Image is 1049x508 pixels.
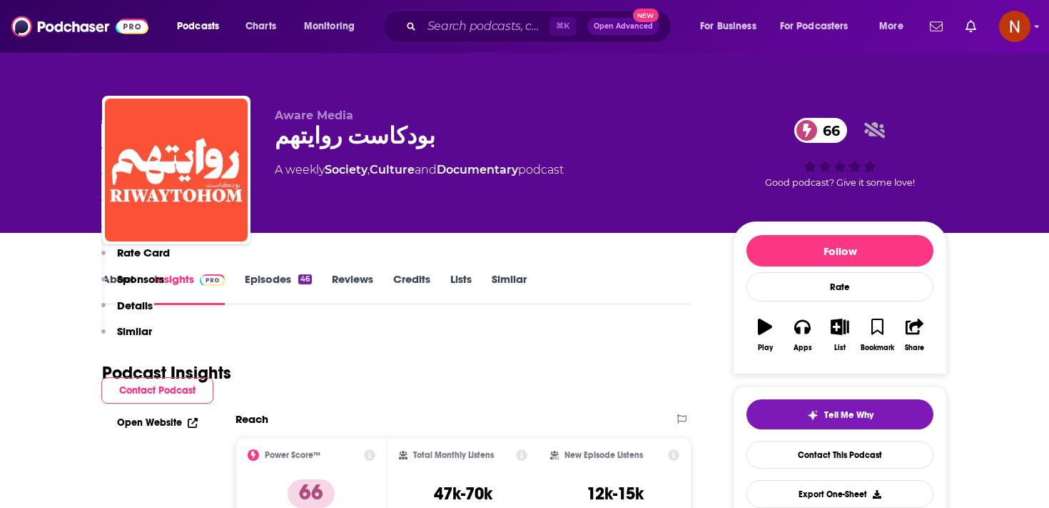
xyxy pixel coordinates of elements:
[396,10,685,43] div: Search podcasts, credits, & more...
[245,16,276,36] span: Charts
[733,109,947,197] div: 66Good podcast? Give it some love!
[298,274,312,284] div: 46
[332,272,373,305] a: Reviews
[549,17,576,36] span: ⌘ K
[245,272,312,305] a: Episodes46
[824,409,873,421] span: Tell Me Why
[564,450,643,460] h2: New Episode Listens
[105,99,248,241] img: بودكاست روايتهم
[746,309,784,361] button: Play
[594,23,653,30] span: Open Advanced
[905,344,924,352] div: Share
[101,272,164,299] button: Sponsors
[288,479,335,508] p: 66
[437,163,518,176] a: Documentary
[999,11,1030,42] button: Show profile menu
[587,18,659,35] button: Open AdvancedNew
[325,163,368,176] a: Society
[746,272,933,302] div: Rate
[784,309,821,361] button: Apps
[633,9,659,22] span: New
[101,324,152,351] button: Similar
[746,441,933,469] a: Contact This Podcast
[960,14,982,39] a: Show notifications dropdown
[370,163,415,176] a: Culture
[765,177,915,188] span: Good podcast? Give it some love!
[415,163,437,176] span: and
[117,299,153,312] p: Details
[879,16,903,36] span: More
[422,15,549,38] input: Search podcasts, credits, & more...
[746,235,933,267] button: Follow
[869,15,921,38] button: open menu
[117,272,164,286] p: Sponsors
[236,15,285,38] a: Charts
[809,118,847,143] span: 66
[101,299,153,325] button: Details
[700,16,756,36] span: For Business
[304,16,355,36] span: Monitoring
[771,15,869,38] button: open menu
[434,483,492,504] h3: 47k-70k
[758,344,773,352] div: Play
[746,480,933,508] button: Export One-Sheet
[177,16,219,36] span: Podcasts
[235,412,268,426] h2: Reach
[924,14,948,39] a: Show notifications dropdown
[746,399,933,429] button: tell me why sparkleTell Me Why
[368,163,370,176] span: ,
[807,409,819,421] img: tell me why sparkle
[780,16,848,36] span: For Podcasters
[861,344,894,352] div: Bookmark
[413,450,494,460] h2: Total Monthly Listens
[167,15,238,38] button: open menu
[587,483,644,504] h3: 12k-15k
[794,344,812,352] div: Apps
[393,272,430,305] a: Credits
[821,309,858,361] button: List
[275,109,353,122] span: Aware Media
[265,450,320,460] h2: Power Score™
[834,344,846,352] div: List
[101,377,213,404] button: Contact Podcast
[896,309,933,361] button: Share
[117,417,198,429] a: Open Website
[999,11,1030,42] img: User Profile
[294,15,373,38] button: open menu
[275,161,564,179] div: A weekly podcast
[117,324,152,338] p: Similar
[11,13,148,40] img: Podchaser - Follow, Share and Rate Podcasts
[450,272,472,305] a: Lists
[492,272,527,305] a: Similar
[858,309,896,361] button: Bookmark
[690,15,774,38] button: open menu
[999,11,1030,42] span: Logged in as AdelNBM
[794,118,847,143] a: 66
